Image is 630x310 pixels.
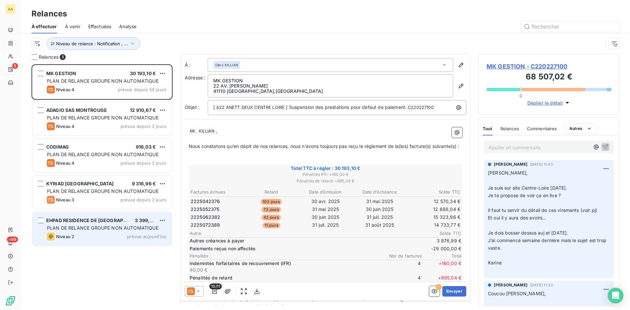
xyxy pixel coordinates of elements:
[527,99,563,106] span: Déplier le détail
[190,238,421,244] span: Autres créances à payer
[299,189,352,196] th: Date d’émission
[519,93,522,98] span: 0
[46,181,114,186] span: KYRIAD [GEOGRAPHIC_DATA]
[216,128,217,134] span: ,
[189,143,459,149] span: Nous constatons qu’en dépit de nos relances, nous n’avons toujours pas reçu le règlement de la(le...
[494,161,528,167] span: [PERSON_NAME]
[261,199,282,205] span: 103 jours
[190,172,461,177] span: Pénalités IFR : + 160,00 €
[190,281,380,288] p: 12 %
[381,260,421,273] span: 4
[488,230,568,236] span: Je dois bosser dessus auj et [DATE].
[494,282,528,288] span: [PERSON_NAME]
[136,144,156,150] span: 916,03 €
[527,126,557,131] span: Commentaires
[135,217,160,223] span: 3 399,43 €
[299,198,352,205] td: 30 avr. 2025
[130,107,156,113] span: 12 910,67 €
[262,222,280,228] span: 11 jours
[39,54,58,60] span: Relances
[47,152,158,157] span: PLAN DE RELANCE GROUPE NON AUTOMATIQUE
[65,23,80,30] span: À venir
[488,193,561,198] span: Je te propose de voir ça en live ?
[198,128,215,135] span: KILLIAN
[488,207,597,213] span: Il faut tu servir du détail de ces virements (voir pj)
[488,185,567,191] span: Je suis sur site Centre-Loire [DATE].
[530,162,553,166] span: [DATE] 11:43
[407,221,461,229] td: 14 733,77 €
[442,286,466,297] button: Envoyer
[46,71,76,76] span: MK GESTION
[185,62,208,68] label: À :
[189,128,197,135] span: Mr.
[31,8,67,20] h3: Relances
[422,231,461,236] span: Solde TTC
[488,170,528,176] span: [PERSON_NAME],
[286,104,407,110] span: ] Suspension des prestations pour défaut de paiement.
[120,160,166,166] span: prévue depuis 2 jours
[383,253,422,258] span: Nbr de factures
[47,37,140,50] button: Niveau de relance : Notification , ...
[7,237,18,242] span: +99
[185,75,205,80] span: Adresse :
[47,115,158,120] span: PLAN DE RELANCE GROUPE NON AUTOMATIQUE
[130,71,156,76] span: 30 193,10 €
[56,160,74,166] span: Niveau 4
[5,4,16,14] div: AA
[353,189,407,196] th: Date d’échéance
[191,206,220,213] span: 2225052375
[215,104,285,112] span: A22 ANETT DEUX CENTRE LOIRE
[190,178,461,184] span: Pénalités de retard : + 995,04 €
[46,217,147,223] span: EHPAD RESIDENCE DE [GEOGRAPHIC_DATA]
[407,189,461,196] th: Solde TTC
[56,234,74,239] span: Niveau 2
[488,291,546,296] span: Coucou [PERSON_NAME],
[47,188,158,194] span: PLAN DE RELANCE GROUPE NON AUTOMATIQUE
[521,21,619,32] input: Rechercher
[190,260,380,267] p: Indemnités forfaitaires de recouvrement (IFR)
[191,198,220,205] span: 2225042376
[487,62,611,71] span: MK GESTION - C220227100
[500,126,519,131] span: Relances
[5,296,16,306] img: Logo LeanPay
[353,206,407,213] td: 30 juin 2025
[56,197,74,202] span: Niveau 3
[190,189,244,196] th: Factures échues
[118,87,166,92] span: prévue depuis 58 jours
[353,198,407,205] td: 31 mai 2025
[299,214,352,221] td: 30 juin 2025
[422,253,461,258] span: Total
[119,23,136,30] span: Analyse
[47,225,158,231] span: PLAN DE RELANCE GROUPE NON AUTOMATIQUE
[353,221,407,229] td: 31 août 2025
[488,215,546,220] span: Et oui il y aura des avoirs…
[191,222,220,228] span: 2225072389
[31,23,57,30] span: À effectuer
[407,214,461,221] td: 15 323,96 €
[525,99,573,107] button: Déplier le détail
[407,198,461,205] td: 12 570,34 €
[31,64,173,310] div: grid
[12,63,18,69] span: 5
[213,78,448,83] p: MK GESTION
[185,104,199,110] span: Objet :
[608,288,623,303] div: Open Intercom Messenger
[299,221,352,229] td: 31 juil. 2025
[190,253,383,258] span: Pénalités
[46,144,69,150] span: CODIMAG
[215,63,238,67] span: Clerc KILLIAN
[422,238,461,244] span: 3 876,99 €
[190,275,380,281] p: Pénalités de retard
[190,245,421,252] span: Paiements reçus non affectés
[132,181,156,186] span: 9 316,96 €
[127,234,166,239] span: prévue aujourd’hui
[422,260,461,273] span: + 160,00 €
[488,238,608,251] span: J’ai commencé semaine dernière mais le sujet est trop vaste.
[262,207,281,213] span: 73 jours
[483,126,493,131] span: Tout
[120,124,166,129] span: prévue depuis 2 jours
[88,23,112,30] span: Effectuées
[422,245,461,252] span: -29 000,00 €
[190,267,380,273] p: 40,00 €
[488,260,502,265] span: Karine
